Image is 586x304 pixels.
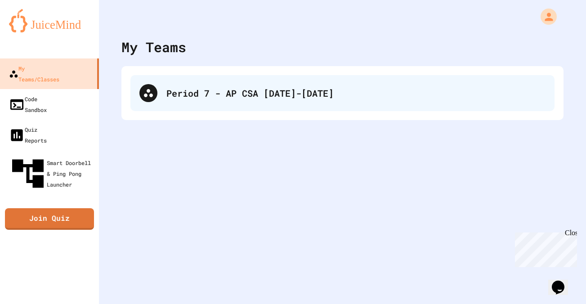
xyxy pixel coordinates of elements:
[9,94,47,115] div: Code Sandbox
[121,37,186,57] div: My Teams
[531,6,559,27] div: My Account
[5,208,94,230] a: Join Quiz
[9,9,90,32] img: logo-orange.svg
[511,229,577,267] iframe: chat widget
[4,4,62,57] div: Chat with us now!Close
[9,63,59,85] div: My Teams/Classes
[9,155,95,192] div: Smart Doorbell & Ping Pong Launcher
[548,268,577,295] iframe: chat widget
[9,124,47,146] div: Quiz Reports
[166,86,546,100] div: Period 7 - AP CSA [DATE]-[DATE]
[130,75,555,111] div: Period 7 - AP CSA [DATE]-[DATE]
